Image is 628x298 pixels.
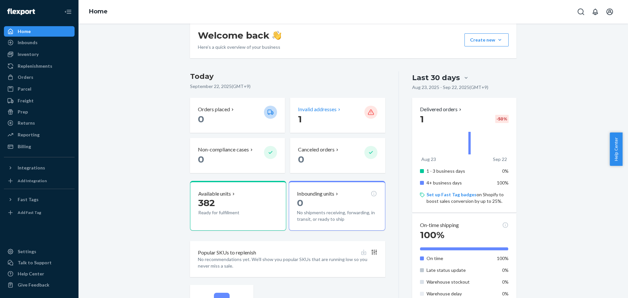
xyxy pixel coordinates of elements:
[420,114,424,125] span: 1
[4,257,75,268] a: Talk to Support
[297,209,377,222] p: No shipments receiving, forwarding, in transit, or ready to ship
[18,63,52,69] div: Replenishments
[190,98,285,133] button: Orders placed 0
[4,107,75,117] a: Prep
[502,267,509,273] span: 0%
[290,138,385,173] button: Canceled orders 0
[18,282,49,288] div: Give Feedback
[198,256,377,269] p: No recommendations yet. We’ll show you popular SKUs that are running low so you never miss a sale.
[298,146,335,153] p: Canceled orders
[18,165,45,171] div: Integrations
[190,71,385,82] h3: Today
[18,74,33,80] div: Orders
[4,141,75,152] a: Billing
[427,168,491,174] p: 1 - 3 business days
[4,84,75,94] a: Parcel
[420,229,445,240] span: 100%
[412,84,488,91] p: Aug 23, 2025 - Sep 22, 2025 ( GMT+9 )
[502,168,509,174] span: 0%
[198,106,230,113] p: Orders placed
[198,209,259,216] p: Ready for fulfillment
[18,259,52,266] div: Talk to Support
[190,181,286,231] button: Available units382Ready for fulfillment
[198,197,215,208] span: 382
[4,280,75,290] button: Give Feedback
[18,210,41,215] div: Add Fast Tag
[18,86,31,92] div: Parcel
[18,248,36,255] div: Settings
[4,72,75,82] a: Orders
[190,138,285,173] button: Non-compliance cases 0
[420,221,459,229] p: On-time shipping
[420,106,463,113] button: Delivered orders
[493,156,507,163] p: Sep 22
[18,271,44,277] div: Help Center
[4,194,75,205] button: Fast Tags
[427,255,491,262] p: On time
[190,83,385,90] p: September 22, 2025 ( GMT+9 )
[198,190,231,198] p: Available units
[298,114,302,125] span: 1
[198,44,281,50] p: Here’s a quick overview of your business
[427,290,491,297] p: Warehouse delay
[198,146,249,153] p: Non-compliance cases
[18,109,28,115] div: Prep
[427,191,509,204] p: on Shopify to boost sales conversion by up to 25%.
[18,196,39,203] div: Fast Tags
[502,279,509,285] span: 0%
[4,246,75,257] a: Settings
[61,5,75,18] button: Close Navigation
[18,39,38,46] div: Inbounds
[502,291,509,296] span: 0%
[198,154,204,165] span: 0
[4,130,75,140] a: Reporting
[464,33,509,46] button: Create new
[574,5,587,18] button: Open Search Box
[427,267,491,273] p: Late status update
[427,192,477,197] a: Set up Fast Tag badges
[298,106,337,113] p: Invalid addresses
[4,163,75,173] button: Integrations
[18,131,40,138] div: Reporting
[18,178,47,184] div: Add Integration
[18,28,31,35] div: Home
[198,114,204,125] span: 0
[412,73,460,83] div: Last 30 days
[427,180,491,186] p: 4+ business days
[18,51,39,58] div: Inventory
[4,61,75,71] a: Replenishments
[589,5,602,18] button: Open notifications
[4,96,75,106] a: Freight
[4,269,75,279] a: Help Center
[290,98,385,133] button: Invalid addresses 1
[18,97,34,104] div: Freight
[289,181,385,231] button: Inbounding units0No shipments receiving, forwarding, in transit, or ready to ship
[272,31,281,40] img: hand-wave emoji
[610,132,622,166] button: Help Center
[7,9,35,15] img: Flexport logo
[4,176,75,186] a: Add Integration
[4,49,75,60] a: Inventory
[18,120,35,126] div: Returns
[298,154,304,165] span: 0
[603,5,616,18] button: Open account menu
[4,26,75,37] a: Home
[89,8,108,15] a: Home
[84,2,113,21] ol: breadcrumbs
[4,207,75,218] a: Add Fast Tag
[297,197,303,208] span: 0
[297,190,334,198] p: Inbounding units
[4,37,75,48] a: Inbounds
[4,118,75,128] a: Returns
[497,180,509,185] span: 100%
[18,143,31,150] div: Billing
[198,249,256,256] p: Popular SKUs to replenish
[421,156,436,163] p: Aug 23
[427,279,491,285] p: Warehouse stockout
[495,115,509,123] div: -50 %
[198,29,281,41] h1: Welcome back
[497,255,509,261] span: 100%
